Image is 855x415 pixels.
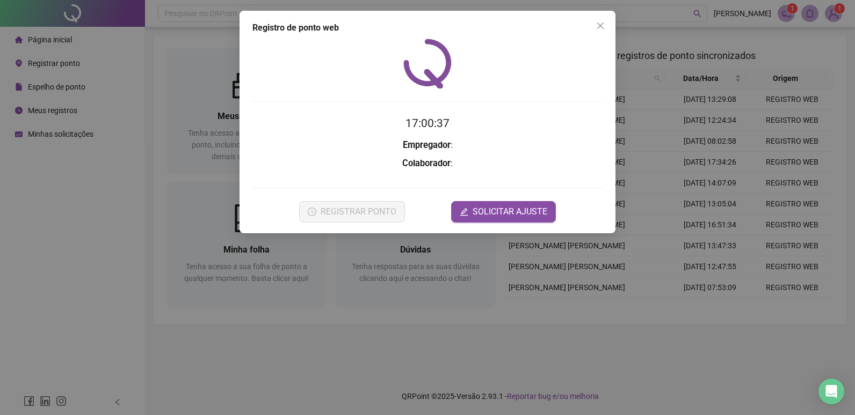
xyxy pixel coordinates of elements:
[252,138,603,152] h3: :
[451,201,556,223] button: editSOLICITAR AJUSTE
[299,201,405,223] button: REGISTRAR PONTO
[252,21,603,34] div: Registro de ponto web
[596,21,605,30] span: close
[592,17,609,34] button: Close
[405,117,450,130] time: 17:00:37
[818,379,844,404] div: Open Intercom Messenger
[460,207,468,216] span: edit
[252,157,603,171] h3: :
[402,158,451,168] strong: Colaborador
[473,205,547,218] span: SOLICITAR AJUSTE
[403,39,452,88] img: QRPoint
[403,140,451,150] strong: Empregador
